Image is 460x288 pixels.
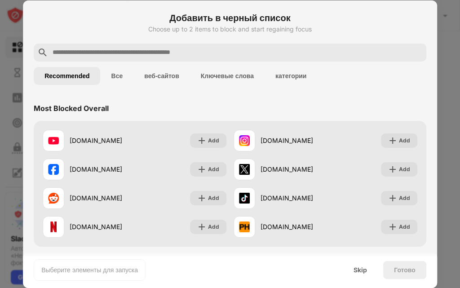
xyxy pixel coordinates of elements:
div: Add [208,136,219,145]
div: Add [399,194,410,203]
div: [DOMAIN_NAME] [70,136,134,145]
img: favicons [48,222,59,232]
div: [DOMAIN_NAME] [70,164,134,174]
div: Выберите элементы для запуска [41,266,138,275]
div: [DOMAIN_NAME] [261,193,325,203]
div: Add [208,222,219,231]
button: Ключевые слова [190,67,265,85]
div: [DOMAIN_NAME] [70,222,134,231]
img: favicons [48,164,59,175]
div: Add [399,222,410,231]
img: favicons [239,135,250,146]
div: [DOMAIN_NAME] [261,222,325,231]
div: [DOMAIN_NAME] [70,193,134,203]
div: Add [399,136,410,145]
div: [DOMAIN_NAME] [261,136,325,145]
div: Most Blocked Overall [34,104,109,113]
button: веб-сайтов [133,67,190,85]
h6: Добавить в черный список [34,11,426,25]
img: favicons [239,164,250,175]
button: Все [101,67,134,85]
div: Готово [394,266,416,274]
img: favicons [48,193,59,204]
button: категории [265,67,317,85]
div: Add [208,194,219,203]
div: Skip [354,266,367,274]
img: search.svg [37,47,48,58]
img: favicons [239,222,250,232]
button: Recommended [34,67,100,85]
div: Add [208,165,219,174]
img: favicons [239,193,250,204]
div: [DOMAIN_NAME] [261,164,325,174]
div: Add [399,165,410,174]
img: favicons [48,135,59,146]
div: Choose up to 2 items to block and start regaining focus [34,26,426,33]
